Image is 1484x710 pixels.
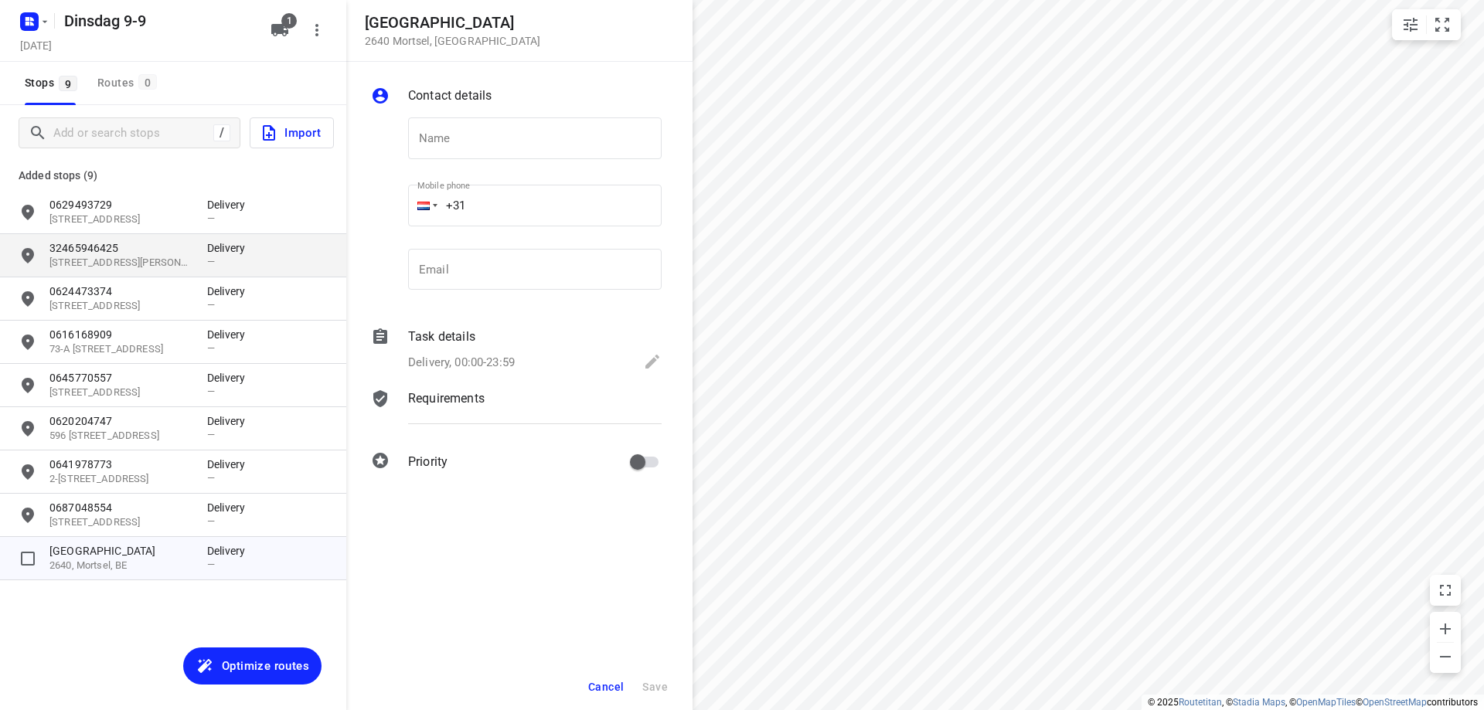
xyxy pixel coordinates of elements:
[207,327,254,342] p: Delivery
[49,370,192,386] p: 0645770557
[49,500,192,515] p: 0687048554
[1233,697,1285,708] a: Stadia Maps
[408,453,448,471] p: Priority
[207,240,254,256] p: Delivery
[207,299,215,311] span: —
[53,121,213,145] input: Add or search stops
[12,543,43,574] span: Select
[74,226,655,241] p: 6 Het Stationnetje, Wemeldinge
[668,255,945,270] p: Delivery
[1428,304,1456,320] span: 13:00
[74,297,655,312] p: 0630290634
[588,681,624,693] span: Cancel
[74,167,655,182] p: 0625344425
[806,356,1456,372] p: Completion time
[806,140,1456,155] p: Departure time
[1392,9,1461,40] div: small contained button group
[1428,175,1456,190] span: 09:22
[49,212,192,227] p: [STREET_ADDRESS]
[408,185,437,226] div: Netherlands: + 31
[207,429,215,440] span: —
[207,370,254,386] p: Delivery
[49,197,192,212] p: 0629493729
[49,559,192,573] p: 2640, Mortsel, BE
[43,218,50,233] div: 2
[408,354,515,372] p: Delivery, 00:00-23:59
[1179,697,1222,708] a: Routetitan
[58,8,258,33] h5: Rename
[281,13,297,29] span: 1
[207,515,215,527] span: —
[49,256,192,270] p: [STREET_ADDRESS][PERSON_NAME]
[207,342,215,354] span: —
[371,328,662,374] div: Task detailsDelivery, 00:00-23:59
[668,270,676,282] span: —
[213,124,230,141] div: /
[207,472,215,484] span: —
[408,87,492,105] p: Contact details
[49,413,192,429] p: 0620204747
[97,73,162,93] div: Routes
[43,175,50,189] div: 1
[207,256,215,267] span: —
[668,227,676,239] span: —
[43,304,50,319] div: 4
[49,543,192,559] p: [GEOGRAPHIC_DATA]
[222,656,309,676] span: Optimize routes
[1363,697,1427,708] a: OpenStreetMap
[668,314,676,325] span: —
[260,123,321,143] span: Import
[19,166,328,185] p: Added stops (9)
[371,389,662,436] div: Requirements
[207,197,254,212] p: Delivery
[25,73,82,93] span: Stops
[19,49,1465,68] p: Driver: Pleng Doski
[365,35,540,47] p: 2640 Mortsel , [GEOGRAPHIC_DATA]
[59,76,77,91] span: 9
[49,429,192,443] p: 596 Fransebaan, 5627 JM, Eindhoven, NL
[668,168,945,184] p: Delivery
[207,284,254,299] p: Delivery
[1427,9,1458,40] button: Fit zoom
[49,327,192,342] p: 0616168909
[250,117,334,148] button: Import
[207,543,254,559] p: Delivery
[1395,9,1426,40] button: Map settings
[49,299,192,314] p: [STREET_ADDRESS]
[668,212,945,227] p: Delivery
[74,269,655,284] p: 253 Edegemsestraat, Mortsel
[1428,218,1456,233] span: 10:44
[19,87,1465,111] h6: Pleng Doski
[49,284,192,299] p: 0624473374
[74,340,785,355] p: 34 Dukdalfweg
[74,139,785,155] p: [GEOGRAPHIC_DATA], [GEOGRAPHIC_DATA]
[668,184,676,195] span: —
[371,87,662,108] div: Contact details
[138,74,157,90] span: 0
[74,124,785,139] p: 34 Dukdalfweg
[207,212,215,224] span: —
[643,352,662,371] svg: Edit
[183,647,322,685] button: Optimize routes
[1148,697,1478,708] li: © 2025 , © , © © contributors
[417,182,470,190] label: Mobile phone
[301,15,332,46] button: More
[1296,697,1356,708] a: OpenMapTiles
[74,210,655,226] p: 0687048554
[74,253,655,269] p: 32487319962 2.50 pkg
[74,312,655,328] p: 2 Kimwey, [GEOGRAPHIC_DATA]
[408,389,485,408] p: Requirements
[408,185,662,226] input: 1 (702) 123-4567
[365,14,540,32] h5: [GEOGRAPHIC_DATA]
[43,261,50,276] div: 3
[49,240,192,256] p: 32465946425
[668,298,945,314] p: Delivery
[1428,261,1456,277] span: 11:43
[49,386,192,400] p: 36 Hertog Janstraat, 5491 BT, Sint-Oedenrode, NL
[207,413,254,429] p: Delivery
[207,559,215,570] span: —
[264,15,295,46] button: 1
[806,123,1456,138] span: 08:00
[19,31,1465,49] p: Shift: 08:00 - 14:42
[74,182,655,198] p: 98 Provincialeweg, Oosteind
